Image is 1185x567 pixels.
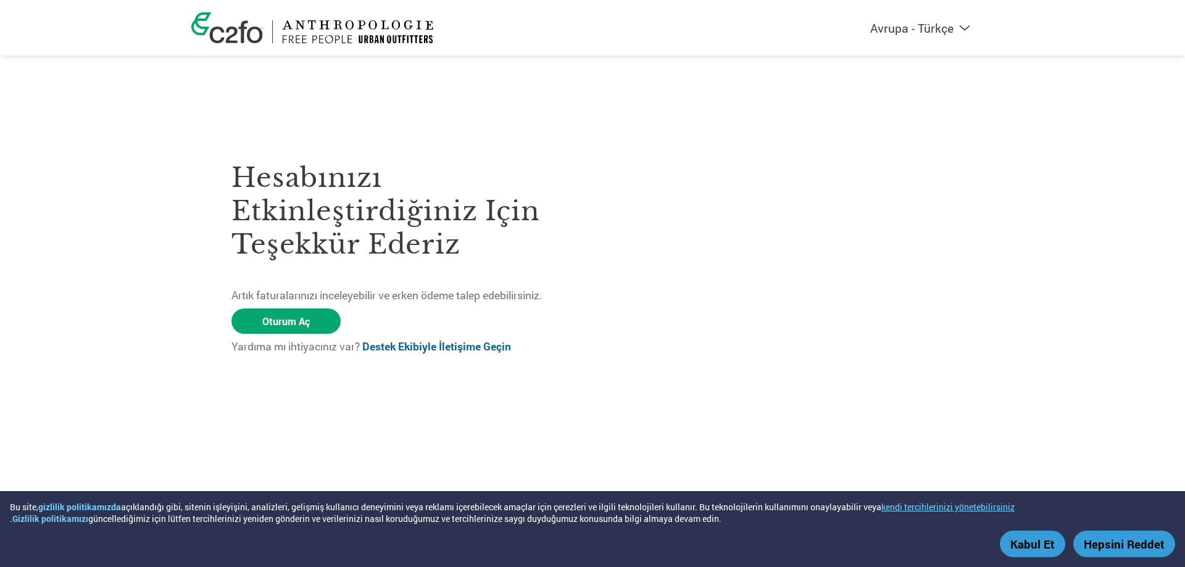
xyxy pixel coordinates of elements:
a: Destek Ekibiyle İletişime Geçin [362,339,511,354]
p: Yardıma mı ihtiyacınız var? [231,339,592,355]
a: Oturum Aç [231,308,341,334]
img: c2fo logo [191,12,263,43]
button: Hepsini Reddet [1073,531,1175,557]
button: Kabul Et [1000,531,1065,557]
h3: Hesabınızı etkinleştirdiğiniz için teşekkür ederiz [231,161,592,261]
button: kendi tercihlerinizi yönetebilirsiniz [881,501,1015,513]
a: gizlilik politikamızda [38,501,121,513]
img: Urban Outfitters [282,20,433,43]
p: Artık faturalarınızı inceleyebilir ve erken ödeme talep edebilirsiniz. [231,288,592,304]
a: Gizlilik politikamızı [12,513,88,524]
div: Bu site, açıklandığı gibi, sitenin işleyişini, analizleri, gelişmiş kullanıcı deneyimini veya rek... [10,501,1015,524]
